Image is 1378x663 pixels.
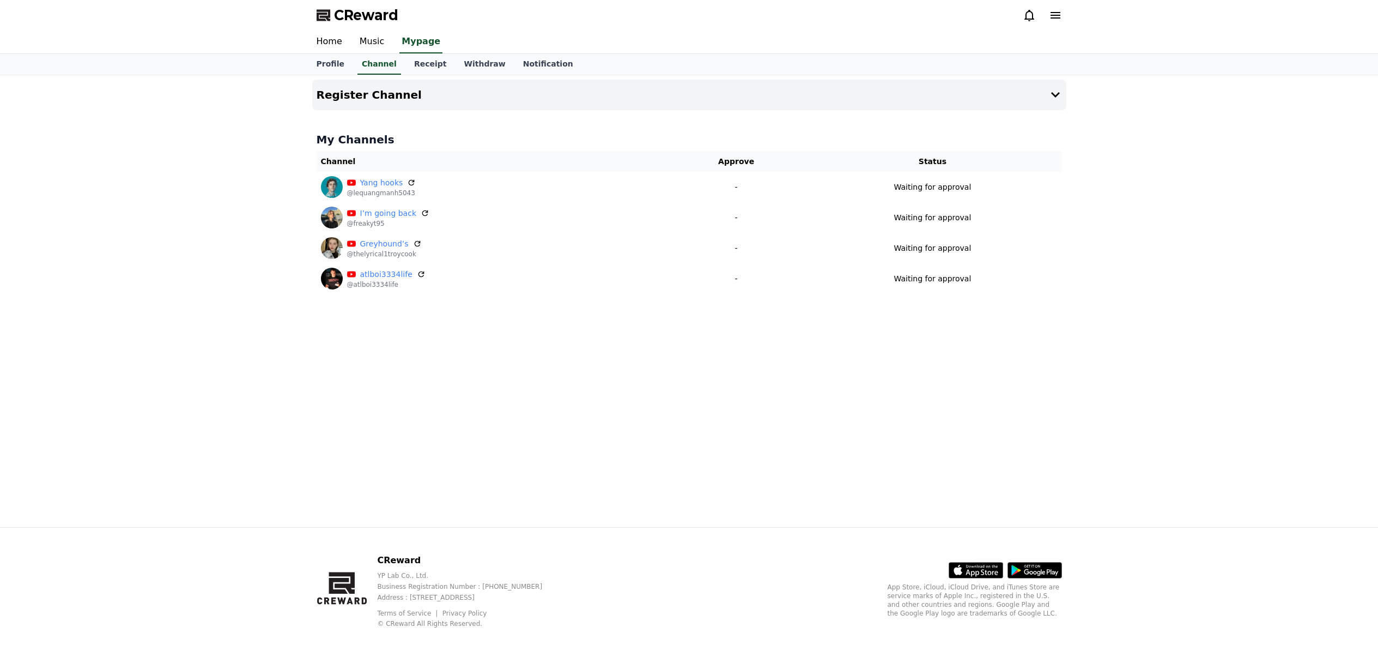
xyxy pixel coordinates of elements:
[308,31,351,53] a: Home
[442,610,487,617] a: Privacy Policy
[894,273,972,285] p: Waiting for approval
[377,554,560,567] p: CReward
[308,54,353,75] a: Profile
[377,571,560,580] p: YP Lab Co., Ltd.
[377,593,560,602] p: Address : [STREET_ADDRESS]
[514,54,582,75] a: Notification
[317,152,669,172] th: Channel
[669,152,803,172] th: Approve
[321,207,343,228] img: I’m going back
[405,54,456,75] a: Receipt
[312,80,1066,110] button: Register Channel
[399,31,442,53] a: Mypage
[347,189,416,197] p: @lequangmanh5043
[888,583,1062,618] p: App Store, iCloud, iCloud Drive, and iTunes Store are service marks of Apple Inc., registered in ...
[673,243,799,254] p: -
[357,54,401,75] a: Channel
[321,176,343,198] img: Yang hooks
[360,208,417,219] a: I’m going back
[351,31,393,53] a: Music
[317,132,1062,147] h4: My Channels
[321,268,343,290] img: atlboi3334life
[360,269,412,280] a: atlboi3334life
[377,582,560,591] p: Business Registration Number : [PHONE_NUMBER]
[360,238,409,250] a: Greyhound’s
[894,243,972,254] p: Waiting for approval
[455,54,514,75] a: Withdraw
[377,610,439,617] a: Terms of Service
[347,280,426,289] p: @atlboi3334life
[334,7,398,24] span: CReward
[894,182,972,193] p: Waiting for approval
[803,152,1061,172] th: Status
[673,212,799,224] p: -
[894,212,972,224] p: Waiting for approval
[360,177,403,189] a: Yang hooks
[673,182,799,193] p: -
[321,237,343,259] img: Greyhound’s
[347,219,430,228] p: @freakyt95
[347,250,422,258] p: @thelyrical1troycook
[377,619,560,628] p: © CReward All Rights Reserved.
[317,7,398,24] a: CReward
[673,273,799,285] p: -
[317,89,422,101] h4: Register Channel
